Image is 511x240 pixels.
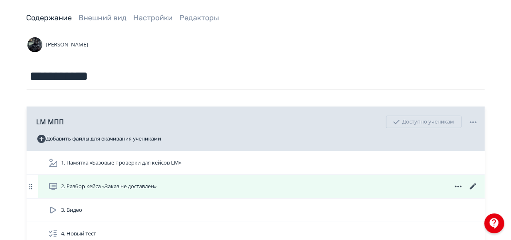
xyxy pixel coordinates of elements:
[134,13,173,22] a: Настройки
[61,182,157,191] span: 2. Разбор кейса «Заказ не доставлен»
[37,117,64,127] span: LM МПП
[386,116,462,128] div: Доступно ученикам
[27,199,485,222] div: 3. Видео
[79,13,127,22] a: Внешний вид
[46,41,88,49] span: [PERSON_NAME]
[27,13,72,22] a: Содержание
[27,151,485,175] div: 1. Памятка «Базовые проверки для кейсов LM»
[61,159,182,167] span: 1. Памятка «Базовые проверки для кейсов LM»
[180,13,220,22] a: Редакторы
[27,36,43,53] img: Avatar
[27,175,485,199] div: 2. Разбор кейса «Заказ не доставлен»
[37,132,161,145] button: Добавить файлы для скачивания учениками
[61,206,83,214] span: 3. Видео
[61,230,96,238] span: 4. Новый тест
